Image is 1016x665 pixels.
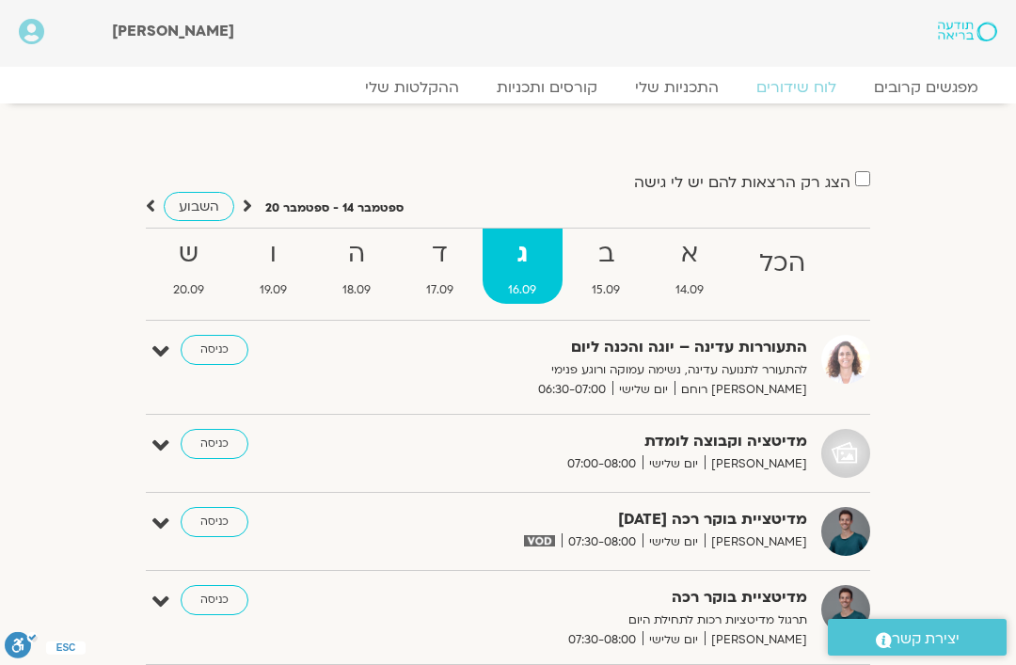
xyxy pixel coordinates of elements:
[483,229,563,304] a: ג16.09
[234,229,313,304] a: ו19.09
[561,454,643,474] span: 07:00-08:00
[643,454,705,474] span: יום שלישי
[403,610,807,630] p: תרגול מדיטציות רכות לתחילת היום
[566,233,646,276] strong: ב
[733,229,831,304] a: הכל
[403,360,807,380] p: להתעורר לתנועה עדינה, נשימה עמוקה ורוגע פנימי
[181,429,248,459] a: כניסה
[112,21,234,41] span: [PERSON_NAME]
[234,280,313,300] span: 19.09
[643,532,705,552] span: יום שלישי
[705,630,807,650] span: [PERSON_NAME]
[400,233,479,276] strong: ד
[181,507,248,537] a: כניסה
[403,335,807,360] strong: התעוררות עדינה – יוגה והכנה ליום
[705,532,807,552] span: [PERSON_NAME]
[317,233,397,276] strong: ה
[483,280,563,300] span: 16.09
[532,380,612,400] span: 06:30-07:00
[650,229,730,304] a: א14.09
[566,280,646,300] span: 15.09
[566,229,646,304] a: ב15.09
[675,380,807,400] span: [PERSON_NAME] רוחם
[892,626,960,652] span: יצירת קשר
[612,380,675,400] span: יום שלישי
[403,585,807,610] strong: מדיטציית בוקר רכה
[738,78,855,97] a: לוח שידורים
[733,243,831,285] strong: הכל
[403,507,807,532] strong: מדיטציית בוקר רכה [DATE]
[562,532,643,552] span: 07:30-08:00
[403,429,807,454] strong: מדיטציה וקבוצה לומדת
[855,78,997,97] a: מפגשים קרובים
[400,229,479,304] a: ד17.09
[181,585,248,615] a: כניסה
[265,198,404,218] p: ספטמבר 14 - ספטמבר 20
[650,280,730,300] span: 14.09
[634,174,850,191] label: הצג רק הרצאות להם יש לי גישה
[148,229,230,304] a: ש20.09
[317,229,397,304] a: ה18.09
[164,192,234,221] a: השבוע
[148,233,230,276] strong: ש
[478,78,616,97] a: קורסים ותכניות
[643,630,705,650] span: יום שלישי
[346,78,478,97] a: ההקלטות שלי
[148,280,230,300] span: 20.09
[828,619,1007,656] a: יצירת קשר
[616,78,738,97] a: התכניות שלי
[483,233,563,276] strong: ג
[19,78,997,97] nav: Menu
[179,198,219,215] span: השבוע
[234,233,313,276] strong: ו
[400,280,479,300] span: 17.09
[524,535,555,546] img: vodicon
[181,335,248,365] a: כניסה
[317,280,397,300] span: 18.09
[650,233,730,276] strong: א
[705,454,807,474] span: [PERSON_NAME]
[562,630,643,650] span: 07:30-08:00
